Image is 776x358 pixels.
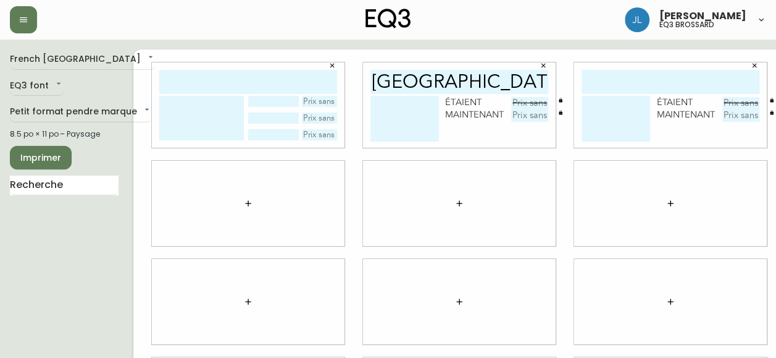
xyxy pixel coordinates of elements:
[302,129,338,140] input: Prix sans le $
[445,109,511,122] div: maintenant
[659,21,714,28] h5: eq3 brossard
[656,97,722,109] div: étaient
[365,9,411,28] img: logo
[10,49,156,70] div: French [GEOGRAPHIC_DATA]
[445,97,511,109] div: étaient
[10,102,152,122] div: Petit format pendre marque
[659,11,746,21] span: [PERSON_NAME]
[10,146,72,169] button: Imprimer
[722,97,759,109] input: Prix sans le $
[625,7,649,32] img: 4c684eb21b92554db63a26dcce857022
[722,109,759,122] input: Prix sans le $
[302,96,338,107] input: Prix sans le $
[20,150,62,166] span: Imprimer
[10,176,119,195] input: Recherche
[10,129,119,140] div: 8.5 po × 11 po – Paysage
[511,109,548,122] input: Prix sans le $
[511,97,548,109] input: Prix sans le $
[656,109,722,122] div: maintenant
[10,76,64,96] div: EQ3 font
[302,113,338,124] input: Prix sans le $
